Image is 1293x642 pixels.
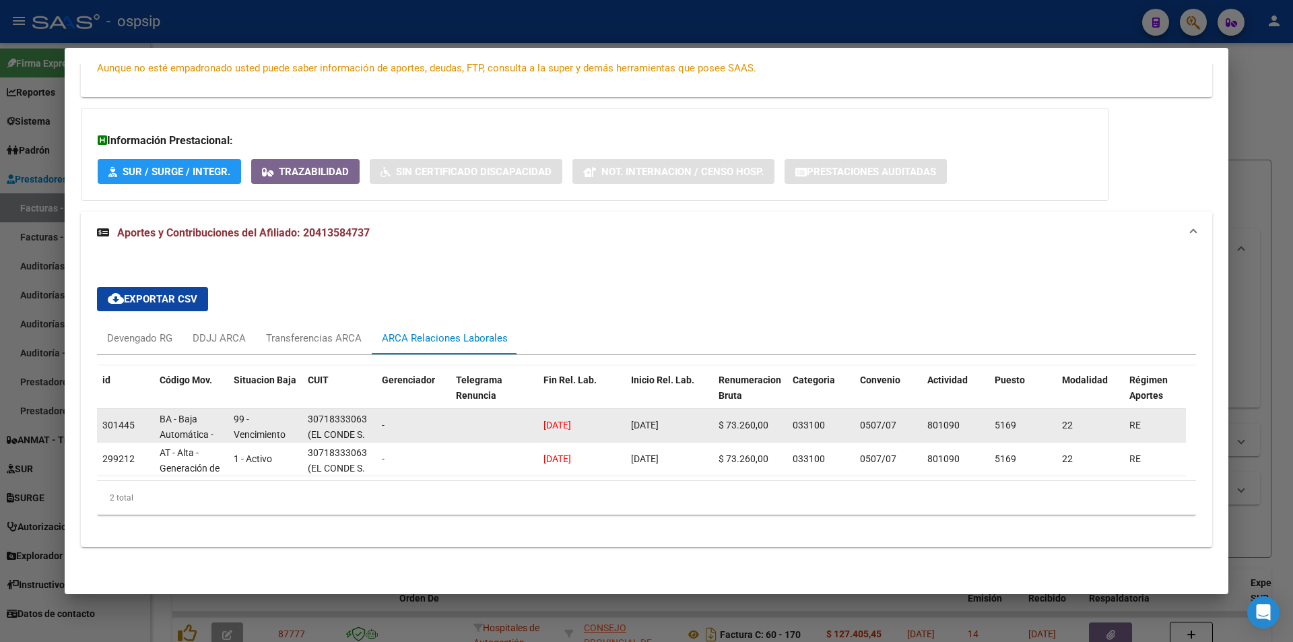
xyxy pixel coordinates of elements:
span: 22 [1062,420,1073,430]
datatable-header-cell: CUIT [302,366,376,425]
span: 22 [1062,453,1073,464]
span: id [102,375,110,385]
span: [DATE] [543,420,571,430]
mat-icon: cloud_download [108,290,124,307]
button: Prestaciones Auditadas [785,159,947,184]
span: 5169 [995,420,1016,430]
datatable-header-cell: Renumeracion Bruta [713,366,787,425]
mat-expansion-panel-header: Aportes y Contribuciones del Afiliado: 20413584737 [81,212,1212,255]
span: Fin Rel. Lab. [543,375,597,385]
span: Telegrama Renuncia [456,375,502,401]
span: Inicio Rel. Lab. [631,375,694,385]
div: 2 total [97,481,1196,515]
span: $ 73.260,00 [719,420,768,430]
span: Aunque no esté empadronado usted puede saber información de aportes, deudas, FTP, consulta a la s... [97,62,756,74]
datatable-header-cell: Gerenciador [376,366,451,425]
h3: Información Prestacional: [98,133,1092,149]
span: Régimen Aportes [1129,375,1168,401]
span: RE [1129,453,1141,464]
span: Renumeracion Bruta [719,375,781,401]
div: DDJJ ARCA [193,331,246,346]
span: Trazabilidad [279,166,349,178]
button: Not. Internacion / Censo Hosp. [572,159,774,184]
span: Categoria [793,375,835,385]
span: 99 - Vencimiento de contrato a plazo fijo o determ., a tiempo compl. o parcial [234,414,293,517]
span: 0507/07 [860,453,896,464]
datatable-header-cell: Régimen Aportes [1124,366,1191,425]
span: 299212 [102,453,135,464]
span: 801090 [927,453,960,464]
datatable-header-cell: Código Mov. [154,366,228,425]
span: Modalidad [1062,375,1108,385]
span: Código Mov. [160,375,212,385]
span: 033100 [793,420,825,430]
div: Devengado RG [107,331,172,346]
span: Puesto [995,375,1025,385]
datatable-header-cell: Puesto [989,366,1057,425]
span: Exportar CSV [108,293,197,305]
span: Prestaciones Auditadas [807,166,936,178]
span: (EL CONDE S. A. S.) [308,429,365,455]
span: SUR / SURGE / INTEGR. [123,166,230,178]
datatable-header-cell: Convenio [855,366,922,425]
span: - [382,420,385,430]
span: 1 - Activo [234,453,272,464]
datatable-header-cell: Modalidad [1057,366,1124,425]
span: 801090 [927,420,960,430]
datatable-header-cell: Actividad [922,366,989,425]
span: (EL CONDE S. A. S.) [308,463,365,489]
span: Actividad [927,375,968,385]
button: Trazabilidad [251,159,360,184]
span: Gerenciador [382,375,435,385]
span: BA - Baja Automática - Anulación [160,414,213,455]
span: 0507/07 [860,420,896,430]
span: Not. Internacion / Censo Hosp. [601,166,764,178]
span: [DATE] [631,453,659,464]
span: Situacion Baja [234,375,296,385]
div: ARCA Relaciones Laborales [382,331,508,346]
span: 033100 [793,453,825,464]
div: Transferencias ARCA [266,331,362,346]
div: Aportes y Contribuciones del Afiliado: 20413584737 [81,255,1212,547]
span: Aportes y Contribuciones del Afiliado: 20413584737 [117,226,370,239]
div: 30718333063 [308,412,367,427]
span: 5169 [995,453,1016,464]
datatable-header-cell: id [97,366,154,425]
span: 301445 [102,420,135,430]
span: AT - Alta - Generación de clave [160,447,220,489]
button: Sin Certificado Discapacidad [370,159,562,184]
datatable-header-cell: Situacion Baja [228,366,302,425]
datatable-header-cell: Inicio Rel. Lab. [626,366,713,425]
span: [DATE] [631,420,659,430]
button: SUR / SURGE / INTEGR. [98,159,241,184]
span: - [382,453,385,464]
datatable-header-cell: Categoria [787,366,855,425]
span: CUIT [308,375,329,385]
div: Open Intercom Messenger [1247,596,1280,629]
datatable-header-cell: Fin Rel. Lab. [538,366,626,425]
span: Sin Certificado Discapacidad [396,166,552,178]
button: Exportar CSV [97,287,208,311]
span: Convenio [860,375,900,385]
div: 30718333063 [308,445,367,461]
span: $ 73.260,00 [719,453,768,464]
span: RE [1129,420,1141,430]
datatable-header-cell: Telegrama Renuncia [451,366,538,425]
span: [DATE] [543,453,571,464]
